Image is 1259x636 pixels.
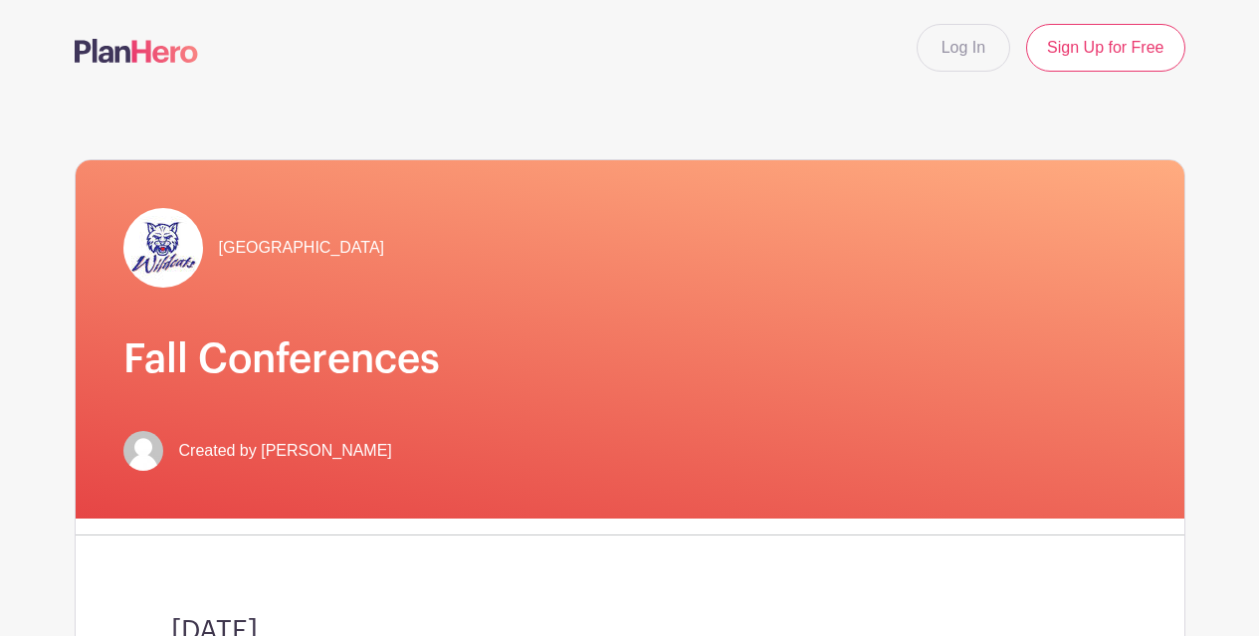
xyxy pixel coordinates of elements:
[123,335,1137,383] h1: Fall Conferences
[219,236,385,260] span: [GEOGRAPHIC_DATA]
[75,39,198,63] img: logo-507f7623f17ff9eddc593b1ce0a138ce2505c220e1c5a4e2b4648c50719b7d32.svg
[1026,24,1184,72] a: Sign Up for Free
[123,208,203,288] img: wildcat%20logo.jpg
[917,24,1010,72] a: Log In
[123,431,163,471] img: default-ce2991bfa6775e67f084385cd625a349d9dcbb7a52a09fb2fda1e96e2d18dcdb.png
[179,439,392,463] span: Created by [PERSON_NAME]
